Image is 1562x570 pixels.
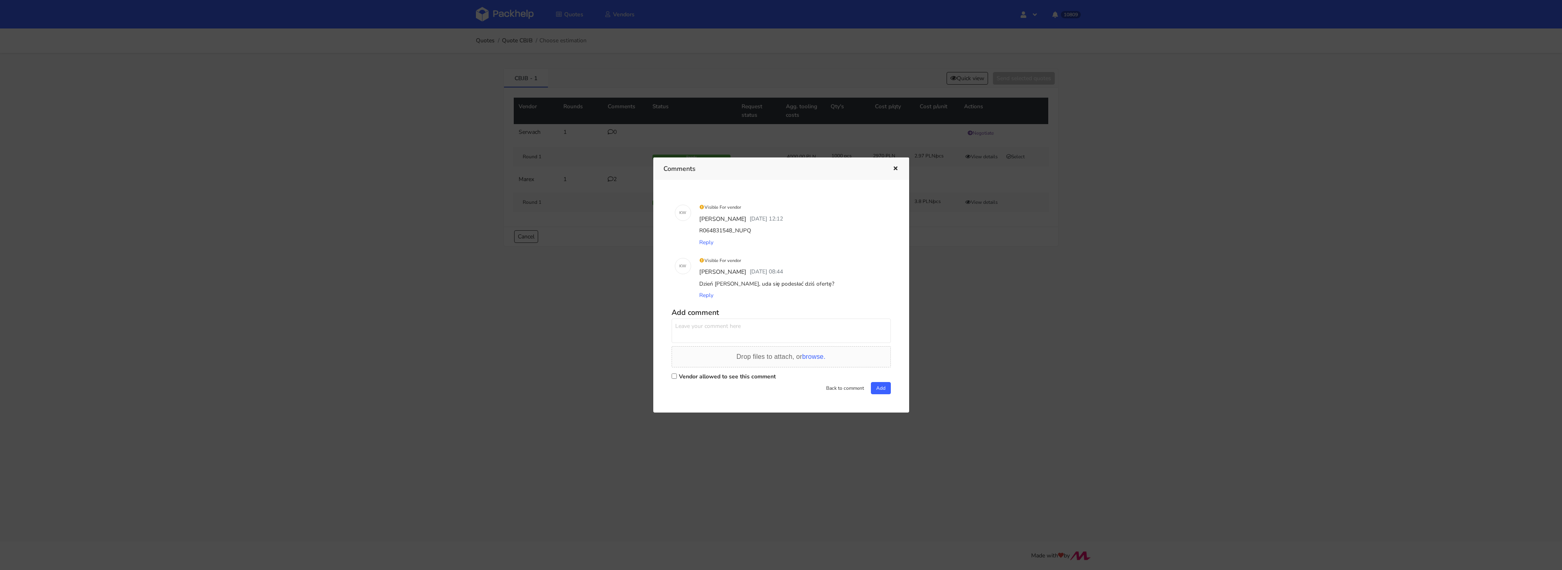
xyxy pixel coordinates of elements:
[679,261,682,271] span: K
[748,213,785,225] div: [DATE] 12:12
[698,213,748,225] div: [PERSON_NAME]
[699,238,713,246] span: Reply
[682,261,686,271] span: W
[663,163,880,175] h3: Comments
[679,373,776,380] label: Vendor allowed to see this comment
[699,258,742,264] small: Visible For vendor
[682,207,686,218] span: W
[737,353,826,360] span: Drop files to attach, or
[802,353,825,360] span: browse.
[698,278,888,290] div: Dzień [PERSON_NAME], uda się podesłać dziś ofertę?
[871,382,891,394] button: Add
[698,225,888,236] div: R064831548_NUPQ
[699,204,742,210] small: Visible For vendor
[821,382,869,394] button: Back to comment
[748,266,785,278] div: [DATE] 08:44
[672,308,891,317] h5: Add comment
[679,207,682,218] span: K
[699,291,713,299] span: Reply
[698,266,748,278] div: [PERSON_NAME]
